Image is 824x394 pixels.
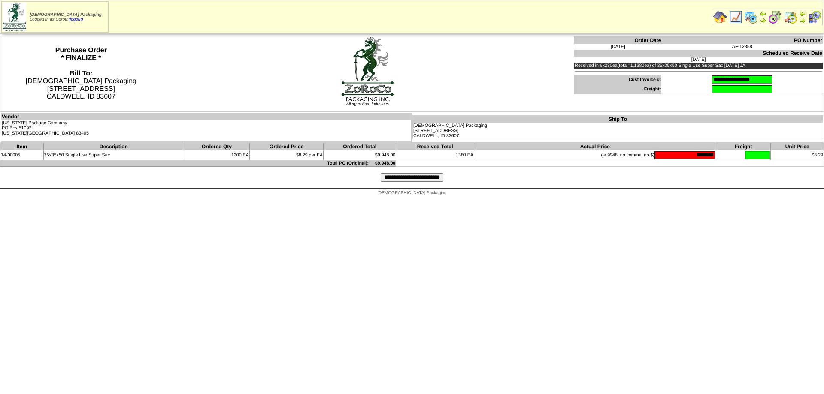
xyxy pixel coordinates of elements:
img: calendarcustomer.gif [808,10,821,24]
span: [DEMOGRAPHIC_DATA] Packaging [30,12,102,17]
td: [DATE] [574,44,662,50]
td: 1200 EA [184,150,249,160]
td: Cust Invoice #: [574,75,662,84]
td: 14-00005 [0,150,44,160]
img: line_graph.gif [729,10,742,24]
span: [DEMOGRAPHIC_DATA] Packaging [STREET_ADDRESS] CALDWELL, ID 83607 [26,70,136,100]
td: [DATE] [574,57,823,63]
img: arrowleft.gif [799,10,806,17]
th: Ordered Total [324,143,396,150]
td: 35x35x50 Single Use Super Sac [43,150,184,160]
td: $8.29 [771,150,824,160]
img: calendarprod.gif [744,10,758,24]
td: $8.29 per EA [249,150,323,160]
span: [DEMOGRAPHIC_DATA] Packaging [377,191,446,195]
th: Description [43,143,184,150]
a: (logout) [69,17,83,22]
img: calendarinout.gif [784,10,797,24]
td: (ie 9948, no comma, no $) [474,150,716,160]
th: Unit Price [771,143,824,150]
img: calendarblend.gif [768,10,782,24]
td: [DEMOGRAPHIC_DATA] Packaging [STREET_ADDRESS] CALDWELL, ID 83607 [413,123,823,139]
span: Allergen Free Industries [346,102,389,106]
th: Received Total [396,143,474,150]
th: Actual Price [474,143,716,150]
th: Freight [716,143,771,150]
img: home.gif [713,10,727,24]
td: Total PO (Original): $9,948.00 [0,160,396,167]
th: Ordered Qty [184,143,249,150]
td: Freight: [574,84,662,94]
img: arrowright.gif [799,17,806,24]
th: Ordered Price [249,143,323,150]
td: $9,948.00 [324,150,396,160]
img: arrowright.gif [760,17,766,24]
th: Purchase Order * FINALIZE * [0,36,162,112]
th: Order Date [574,37,662,44]
span: Logged in as Dgroth [30,12,102,22]
img: logoBig.jpg [341,36,394,102]
img: zoroco-logo-small.webp [3,3,26,31]
th: Item [0,143,44,150]
th: Scheduled Receive Date [574,50,823,57]
td: [US_STATE] Package Company PO Box 51092 [US_STATE][GEOGRAPHIC_DATA] 83405 [1,120,412,142]
th: PO Number [661,37,823,44]
th: Ship To [413,116,823,123]
img: arrowleft.gif [760,10,766,17]
th: Vendor [1,113,412,120]
td: AF-12858 [661,44,823,50]
strong: Bill To: [70,70,92,77]
td: 1380 EA [396,150,474,160]
td: Received in 6x230ea(total=1,1380ea) of 35x35x50 Single Use Super Sac [DATE] JA [574,63,823,69]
